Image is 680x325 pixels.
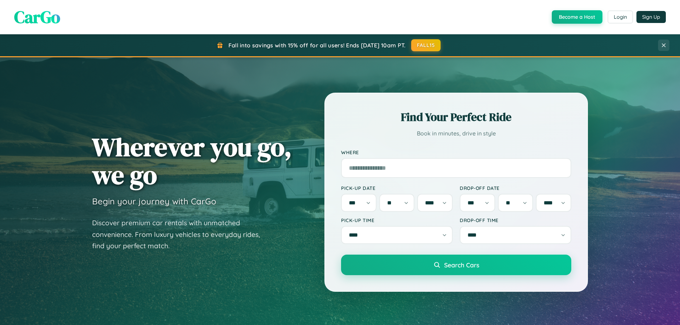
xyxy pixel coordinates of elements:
p: Discover premium car rentals with unmatched convenience. From luxury vehicles to everyday rides, ... [92,217,269,252]
h3: Begin your journey with CarGo [92,196,216,207]
button: Become a Host [552,10,602,24]
button: Login [608,11,633,23]
label: Drop-off Date [460,185,571,191]
label: Pick-up Time [341,217,453,223]
span: Fall into savings with 15% off for all users! Ends [DATE] 10am PT. [228,42,406,49]
span: Search Cars [444,261,479,269]
label: Drop-off Time [460,217,571,223]
h1: Wherever you go, we go [92,133,292,189]
button: FALL15 [411,39,441,51]
label: Pick-up Date [341,185,453,191]
button: Sign Up [636,11,666,23]
h2: Find Your Perfect Ride [341,109,571,125]
button: Search Cars [341,255,571,275]
p: Book in minutes, drive in style [341,128,571,139]
span: CarGo [14,5,60,29]
label: Where [341,149,571,155]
